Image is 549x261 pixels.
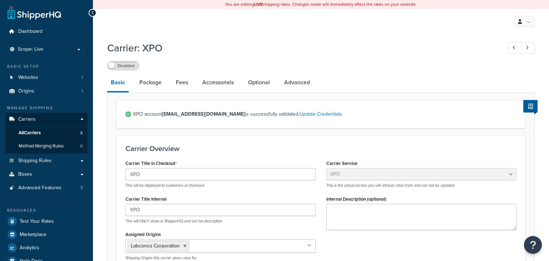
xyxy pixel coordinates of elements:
[5,105,88,111] div: Manage Shipping
[5,207,88,214] div: Resources
[5,85,88,98] a: Origins1
[326,183,516,188] p: This is the actual service you will retrieve rates from and can not be updated
[18,88,34,94] span: Origins
[125,161,177,166] label: Carrier Title in Checkout
[199,74,237,91] a: Accessorials
[326,196,386,202] label: Internal Description (optional)
[5,241,88,254] a: Analytics
[19,130,41,136] span: All Carriers
[19,143,64,149] span: Method Merging Rules
[18,158,51,164] span: Shipping Rules
[244,74,273,91] a: Optional
[523,100,538,112] button: Show Help Docs
[20,219,54,225] span: Test Your Rates
[5,228,88,241] a: Marketplace
[80,130,83,136] span: 3
[508,42,522,54] a: Previous Record
[5,113,88,126] a: Carriers
[81,75,83,81] span: 1
[20,245,39,251] span: Analytics
[5,64,88,70] div: Basic Setup
[125,255,316,261] p: Shipping Origins this carrier gives rates for
[5,71,88,84] li: Websites
[300,110,342,118] a: Update Credentials
[5,25,88,38] a: Dashboard
[125,219,316,224] p: This will ONLY show in ShipperHQ and can be descriptive
[5,140,88,153] li: Method Merging Rules
[281,74,313,91] a: Advanced
[107,74,129,92] a: Basic
[5,85,88,98] li: Origins
[524,236,542,254] button: Open Resource Center
[125,232,161,237] label: Assigned Origins
[136,74,165,91] a: Package
[125,145,516,152] h3: Carrier Overview
[131,242,180,250] span: Labconco Corporation
[18,46,43,52] span: Scope: Live
[5,154,88,167] a: Shipping Rules
[5,140,88,153] a: Method Merging Rules0
[521,42,535,54] a: Next Record
[5,215,88,228] a: Test Your Rates
[18,171,32,177] span: Boxes
[125,183,316,188] p: This will be displayed to customers at checkout
[18,185,61,191] span: Advanced Features
[5,181,88,195] a: Advanced Features3
[80,185,83,191] span: 3
[108,61,139,70] label: Disabled
[5,113,88,154] li: Carriers
[18,75,38,81] span: Websites
[254,1,263,7] b: LIVE
[5,126,88,140] a: AllCarriers3
[5,71,88,84] a: Websites1
[107,41,495,55] h1: Carrier: XPO
[125,196,167,202] label: Carrier Title Internal
[133,109,516,119] span: XPO account is successfully validated.
[18,116,36,122] span: Carriers
[20,232,46,238] span: Marketplace
[172,74,192,91] a: Fees
[18,29,43,35] span: Dashboard
[5,181,88,195] li: Advanced Features
[81,88,83,94] span: 1
[326,161,357,166] label: Carrier Service
[5,168,88,181] a: Boxes
[162,110,245,118] strong: [EMAIL_ADDRESS][DOMAIN_NAME]
[80,143,83,149] span: 0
